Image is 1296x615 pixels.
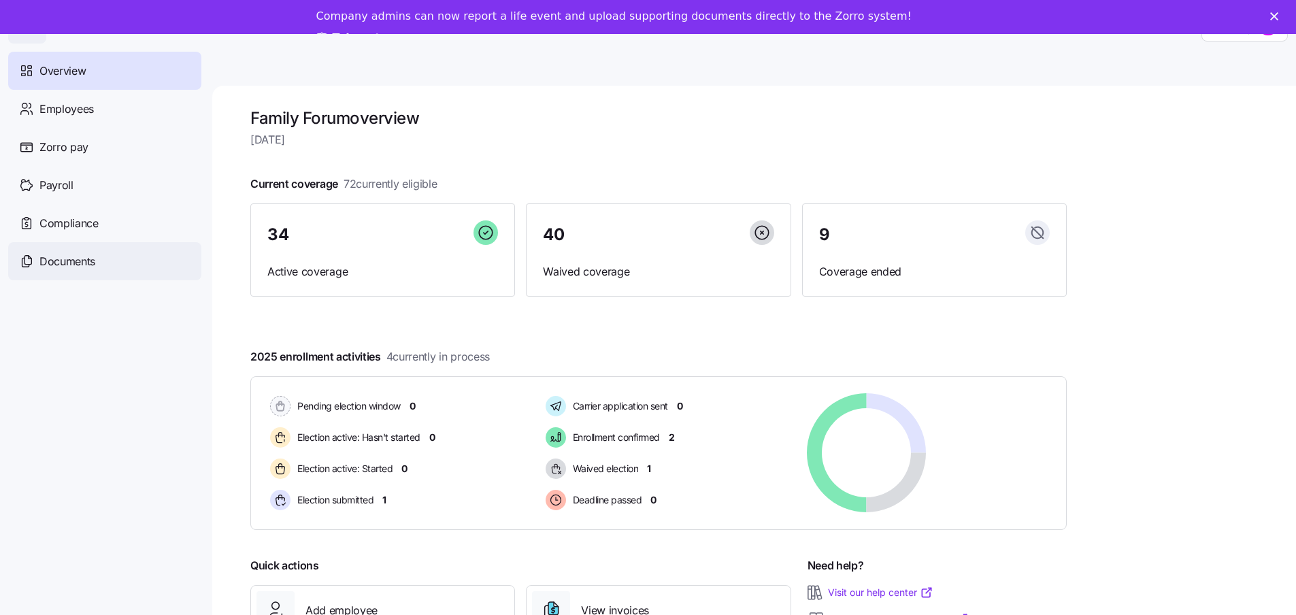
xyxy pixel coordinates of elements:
[569,431,660,444] span: Enrollment confirmed
[293,399,401,413] span: Pending election window
[293,493,373,507] span: Election submitted
[401,462,408,476] span: 0
[819,263,1050,280] span: Coverage ended
[250,557,319,574] span: Quick actions
[39,177,73,194] span: Payroll
[8,128,201,166] a: Zorro pay
[250,348,490,365] span: 2025 enrollment activities
[293,431,420,444] span: Election active: Hasn't started
[386,348,490,365] span: 4 currently in process
[267,263,498,280] span: Active coverage
[569,493,642,507] span: Deadline passed
[8,242,201,280] a: Documents
[8,204,201,242] a: Compliance
[808,557,864,574] span: Need help?
[569,462,639,476] span: Waived election
[39,215,99,232] span: Compliance
[250,107,1067,129] h1: Family Forum overview
[39,101,94,118] span: Employees
[316,31,401,46] a: Take a tour
[650,493,657,507] span: 0
[669,431,675,444] span: 2
[293,462,393,476] span: Election active: Started
[543,227,564,243] span: 40
[39,63,86,80] span: Overview
[410,399,416,413] span: 0
[8,166,201,204] a: Payroll
[39,139,88,156] span: Zorro pay
[647,462,651,476] span: 1
[1270,12,1284,20] div: Close
[429,431,435,444] span: 0
[250,176,437,193] span: Current coverage
[569,399,668,413] span: Carrier application sent
[250,131,1067,148] span: [DATE]
[543,263,774,280] span: Waived coverage
[819,227,830,243] span: 9
[267,227,288,243] span: 34
[382,493,386,507] span: 1
[344,176,437,193] span: 72 currently eligible
[8,90,201,128] a: Employees
[677,399,683,413] span: 0
[8,52,201,90] a: Overview
[316,10,912,23] div: Company admins can now report a life event and upload supporting documents directly to the Zorro ...
[39,253,95,270] span: Documents
[828,586,933,599] a: Visit our help center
